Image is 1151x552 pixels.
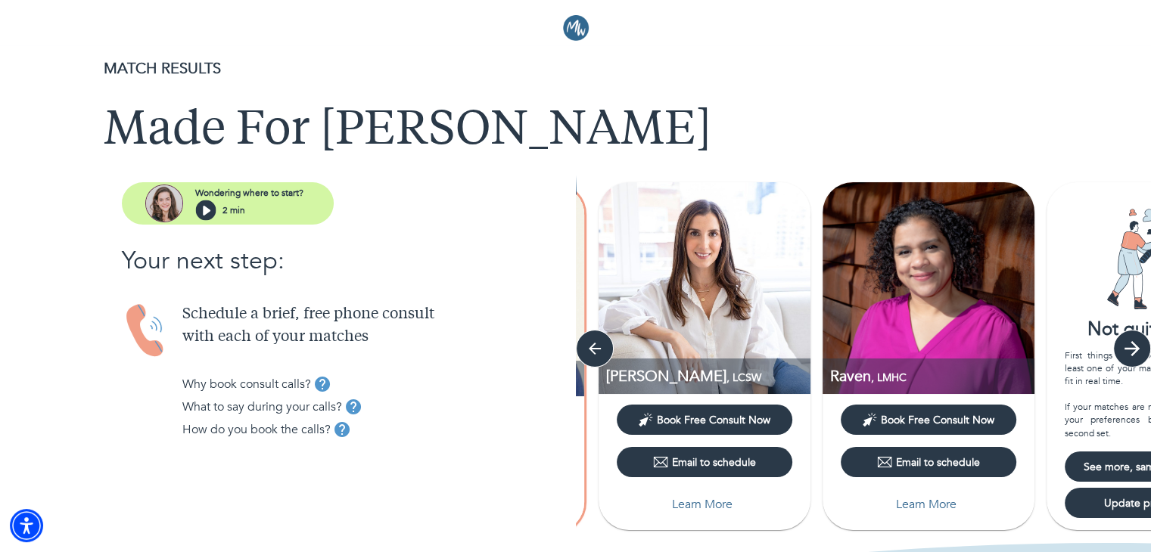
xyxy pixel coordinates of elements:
p: LCSW [606,366,810,386]
button: tooltip [311,373,334,395]
img: Logo [563,15,589,41]
p: How do you book the calls? [182,420,331,439]
img: Raven Maldonado profile [823,182,1034,394]
span: , LCSW [726,371,761,385]
button: Book Free Consult Now [841,405,1016,435]
p: 2 min [222,203,245,217]
h1: Made For [PERSON_NAME] [104,104,1048,159]
button: Learn More [617,489,792,519]
button: Email to schedule [617,447,792,477]
p: Your next step: [122,243,576,279]
p: Wondering where to start? [195,186,303,200]
span: Book Free Consult Now [881,413,994,427]
img: Handset [122,303,170,358]
p: Learn More [672,495,733,513]
button: assistantWondering where to start?2 min [122,182,334,225]
button: tooltip [342,395,365,418]
div: Accessibility Menu [10,509,43,542]
p: What to say during your calls? [182,398,342,416]
img: assistant [145,185,183,222]
button: Book Free Consult Now [617,405,792,435]
p: LMHC [830,366,1034,386]
div: Email to schedule [653,454,756,470]
div: Email to schedule [877,454,980,470]
p: MATCH RESULTS [104,57,1048,80]
p: Schedule a brief, free phone consult with each of your matches [182,303,576,349]
span: , LMHC [871,371,907,385]
span: Book Free Consult Now [657,413,770,427]
p: Learn More [896,495,957,513]
img: Julia Taub profile [599,182,810,394]
button: tooltip [331,418,353,441]
button: Learn More [841,489,1016,519]
p: Why book consult calls? [182,375,311,393]
button: Email to schedule [841,447,1016,477]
